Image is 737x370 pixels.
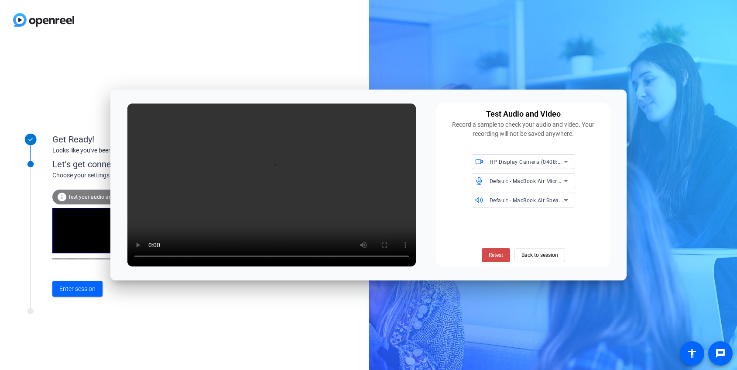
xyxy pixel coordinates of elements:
div: Looks like you've been invited to join [52,146,227,155]
mat-icon: info [57,192,67,202]
span: Test your audio and video [68,194,129,200]
div: Test Audio and Video [486,108,561,120]
span: Default - MacBook Air Microphone (Built-in) [490,177,600,184]
span: HP Display Camera (0408:5458) [490,158,573,165]
span: Retest [489,251,503,259]
span: Enter session [59,284,96,294]
mat-icon: message [715,348,726,359]
span: Default - MacBook Air Speakers (Built-in) [490,197,593,204]
div: Choose your settings [52,171,245,180]
div: Let's get connected. [52,158,245,171]
mat-icon: accessibility [687,348,697,359]
div: Get Ready! [52,133,227,146]
button: Retest [482,248,510,262]
div: Record a sample to check your audio and video. Your recording will not be saved anywhere. [441,120,605,138]
span: Back to session [521,247,558,263]
button: Back to session [514,248,565,262]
